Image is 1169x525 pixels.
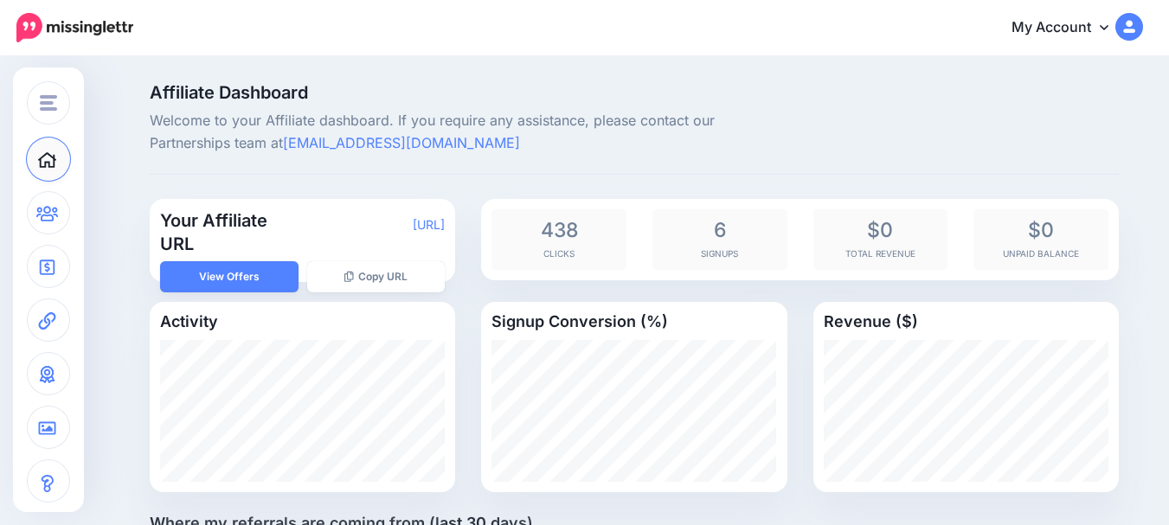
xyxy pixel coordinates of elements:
div: Clicks [491,209,626,270]
span: 438 [500,218,618,242]
a: [URL] [413,217,445,232]
h4: Activity [160,312,445,331]
p: Welcome to your Affiliate dashboard. If you require any assistance, please contact our Partnershi... [150,110,787,155]
button: Copy URL [307,261,446,292]
img: menu.png [40,95,57,111]
span: Affiliate Dashboard [150,84,787,101]
span: $0 [822,218,940,242]
h4: Revenue ($) [824,312,1108,331]
div: Unpaid Balance [973,209,1108,270]
img: Missinglettr [16,13,133,42]
h4: Signup Conversion (%) [491,312,776,331]
div: Signups [652,209,787,270]
a: View Offers [160,261,299,292]
a: My Account [994,7,1143,49]
span: 6 [661,218,779,242]
div: Total Revenue [813,209,948,270]
h3: Your Affiliate URL [160,209,303,256]
span: $0 [982,218,1100,242]
a: [EMAIL_ADDRESS][DOMAIN_NAME] [283,134,520,151]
